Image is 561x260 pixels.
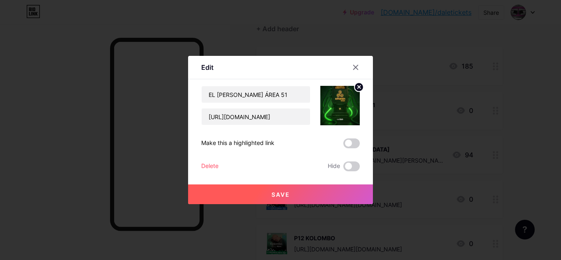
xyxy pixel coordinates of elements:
[201,62,214,72] div: Edit
[271,191,290,198] span: Save
[202,86,310,103] input: Title
[320,86,360,125] img: link_thumbnail
[201,138,274,148] div: Make this a highlighted link
[201,161,218,171] div: Delete
[328,161,340,171] span: Hide
[202,108,310,125] input: URL
[188,184,373,204] button: Save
